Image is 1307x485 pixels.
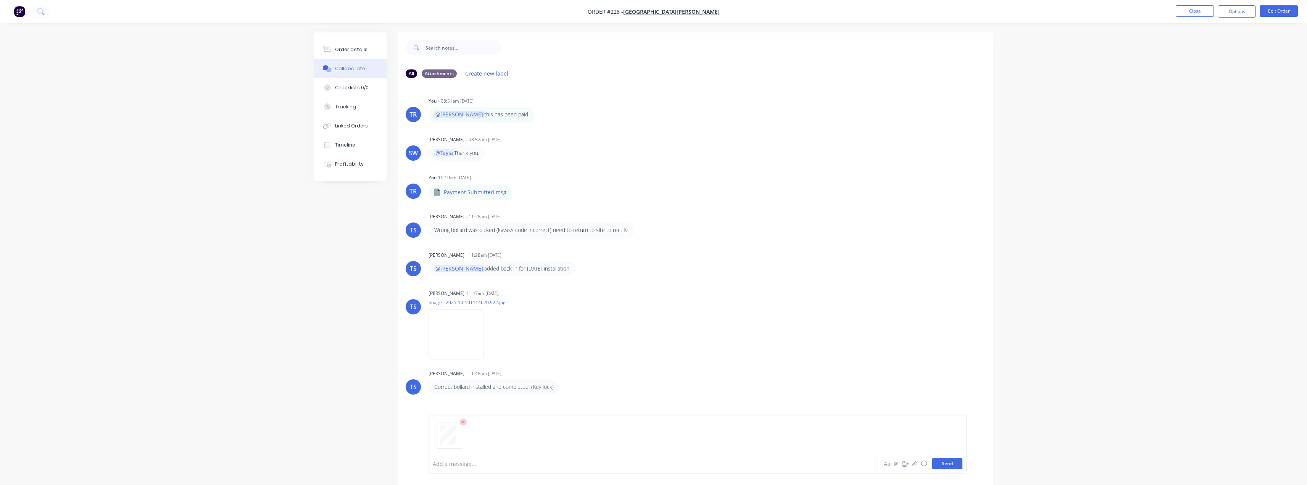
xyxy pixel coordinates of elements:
div: - 08:52am [DATE] [466,136,501,143]
p: Image - 2025-10-10T114620.922.jpg [429,299,506,306]
p: Wrong bollard was picked (kavass code incorrect) need to return to site to rectify. [434,226,629,234]
div: All [406,69,417,78]
div: [PERSON_NAME] [429,252,464,259]
div: Profitability [335,161,364,168]
span: @[PERSON_NAME] [434,265,484,272]
div: [PERSON_NAME] [429,213,464,220]
button: Linked Orders [314,116,387,135]
button: Checklists 0/0 [314,78,387,97]
p: Payment Submitted.msg [444,189,506,196]
button: Close [1176,5,1214,17]
div: - 11:28am [DATE] [466,213,501,220]
div: [PERSON_NAME] [429,290,464,297]
input: Search notes... [425,40,501,55]
button: Send [932,458,962,469]
div: Tracking [335,103,356,110]
button: Tracking [314,97,387,116]
button: Edit Order [1260,5,1298,17]
div: TS [410,264,417,273]
button: ☺ [919,459,928,468]
button: @ [892,459,901,468]
button: Create new label [461,68,512,79]
p: this has been paid [434,111,528,118]
button: Profitability [314,155,387,174]
div: You [429,98,437,105]
p: Correct bollard installed and completed. (Key lock) [434,383,554,391]
p: added back in for [DATE] installation. [434,265,571,272]
span: @Tayla [434,149,454,156]
div: TR [409,187,417,196]
div: TS [410,382,417,392]
div: - 08:51am [DATE] [438,98,474,105]
div: Attachments [422,69,457,78]
button: Timeline [314,135,387,155]
div: TS [410,226,417,235]
div: TS [410,302,417,311]
div: Timeline [335,142,355,148]
div: - 11:28am [DATE] [466,252,501,259]
span: @[PERSON_NAME] [434,111,484,118]
button: Collaborate [314,59,387,78]
button: Order details [314,40,387,59]
div: Checklists 0/0 [335,84,369,91]
button: Options [1218,5,1256,18]
img: Factory [14,6,25,17]
div: [PERSON_NAME] [429,136,464,143]
div: Linked Orders [335,122,368,129]
div: - 11:48am [DATE] [466,370,501,377]
span: Order #228 - [588,8,623,15]
div: SW [409,148,418,158]
div: Collaborate [335,65,365,72]
div: 10:19am [DATE] [438,174,471,181]
p: Thank you. [434,149,479,157]
div: [PERSON_NAME] [429,370,464,377]
div: TR [409,110,417,119]
div: You [429,174,437,181]
div: 11:47am [DATE] [466,290,499,297]
a: [GEOGRAPHIC_DATA][PERSON_NAME] [623,8,720,15]
div: Order details [335,46,367,53]
button: Aa [883,459,892,468]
